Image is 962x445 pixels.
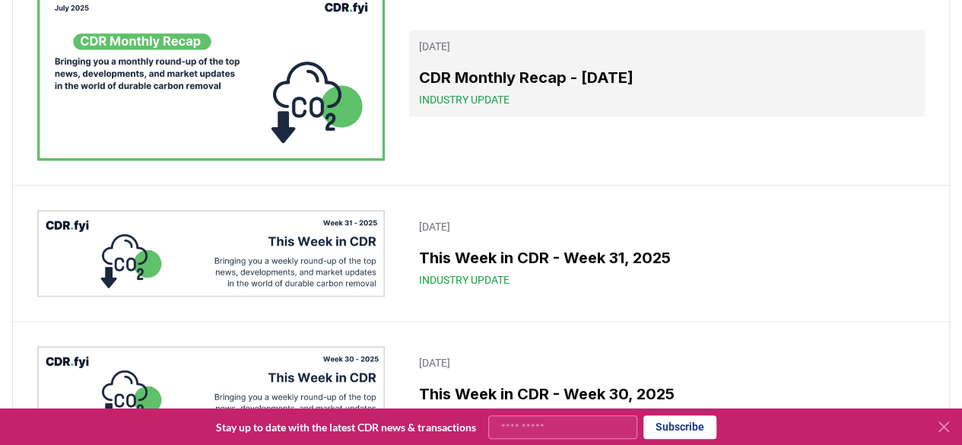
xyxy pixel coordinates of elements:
[418,272,509,288] span: Industry Update
[418,355,916,370] p: [DATE]
[418,246,916,269] h3: This Week in CDR - Week 31, 2025
[418,219,916,234] p: [DATE]
[37,210,385,297] img: This Week in CDR - Week 31, 2025 blog post image
[409,346,925,433] a: [DATE]This Week in CDR - Week 30, 2025Industry Update
[418,92,509,107] span: Industry Update
[418,39,916,54] p: [DATE]
[37,346,385,433] img: This Week in CDR - Week 30, 2025 blog post image
[418,383,916,405] h3: This Week in CDR - Week 30, 2025
[418,66,916,89] h3: CDR Monthly Recap - [DATE]
[409,210,925,297] a: [DATE]This Week in CDR - Week 31, 2025Industry Update
[409,30,925,116] a: [DATE]CDR Monthly Recap - [DATE]Industry Update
